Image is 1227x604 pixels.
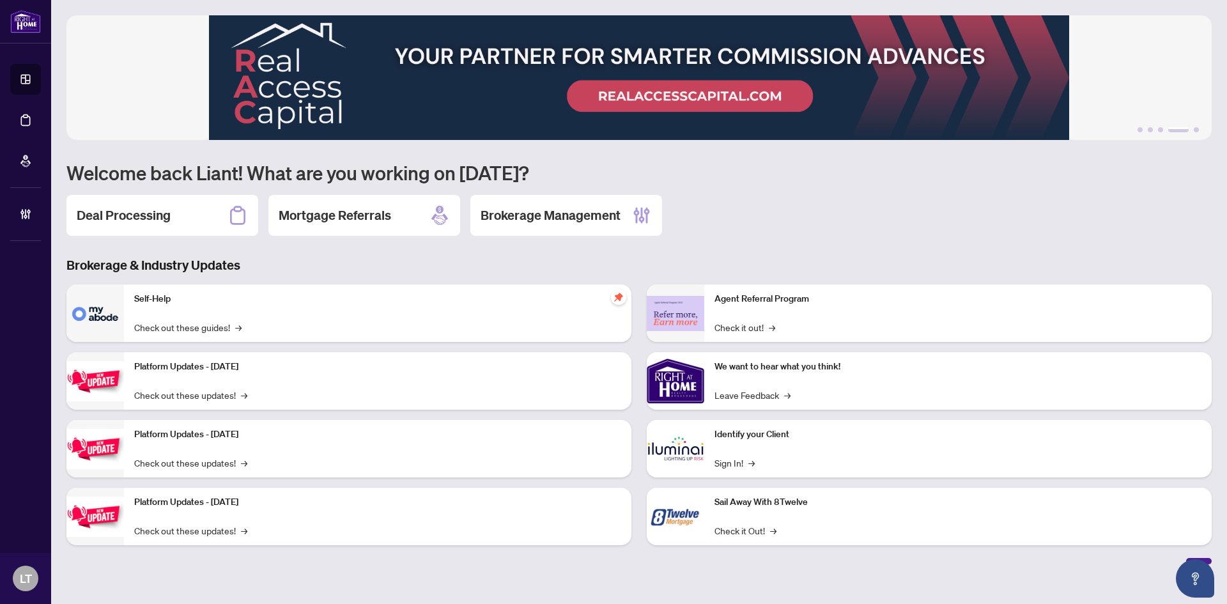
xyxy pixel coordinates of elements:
[241,523,247,538] span: →
[66,429,124,469] img: Platform Updates - July 8, 2025
[77,206,171,224] h2: Deal Processing
[66,361,124,401] img: Platform Updates - July 21, 2025
[770,523,776,538] span: →
[1176,559,1214,598] button: Open asap
[611,290,626,305] span: pushpin
[1158,127,1163,132] button: 3
[769,320,775,334] span: →
[134,456,247,470] a: Check out these updates!→
[134,495,621,509] p: Platform Updates - [DATE]
[1138,127,1143,132] button: 1
[714,495,1201,509] p: Sail Away With 8Twelve
[714,320,775,334] a: Check it out!→
[1168,127,1189,132] button: 4
[66,497,124,537] img: Platform Updates - June 23, 2025
[20,569,32,587] span: LT
[647,420,704,477] img: Identify your Client
[134,388,247,402] a: Check out these updates!→
[714,388,791,402] a: Leave Feedback→
[134,360,621,374] p: Platform Updates - [DATE]
[134,292,621,306] p: Self-Help
[748,456,755,470] span: →
[1194,127,1199,132] button: 5
[647,296,704,331] img: Agent Referral Program
[241,388,247,402] span: →
[714,292,1201,306] p: Agent Referral Program
[235,320,242,334] span: →
[279,206,391,224] h2: Mortgage Referrals
[647,488,704,545] img: Sail Away With 8Twelve
[134,320,242,334] a: Check out these guides!→
[66,15,1212,140] img: Slide 3
[714,523,776,538] a: Check it Out!→
[714,360,1201,374] p: We want to hear what you think!
[784,388,791,402] span: →
[714,428,1201,442] p: Identify your Client
[66,160,1212,185] h1: Welcome back Liant! What are you working on [DATE]?
[714,456,755,470] a: Sign In!→
[134,523,247,538] a: Check out these updates!→
[66,256,1212,274] h3: Brokerage & Industry Updates
[241,456,247,470] span: →
[481,206,621,224] h2: Brokerage Management
[134,428,621,442] p: Platform Updates - [DATE]
[1148,127,1153,132] button: 2
[66,284,124,342] img: Self-Help
[10,10,41,33] img: logo
[647,352,704,410] img: We want to hear what you think!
